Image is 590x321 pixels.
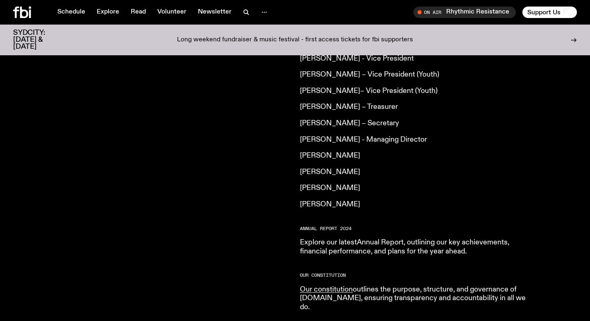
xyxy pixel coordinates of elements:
a: Annual Report [357,239,404,246]
p: [PERSON_NAME] [300,184,536,193]
p: [PERSON_NAME] [300,200,536,209]
p: [PERSON_NAME] - Managing Director [300,136,536,145]
p: [PERSON_NAME] – Vice President (Youth) [300,70,536,79]
p: outlines the purpose, structure, and governance of [DOMAIN_NAME], ensuring transparency and accou... [300,285,536,312]
a: Schedule [52,7,90,18]
a: Explore [92,7,124,18]
p: Long weekend fundraiser & music festival - first access tickets for fbi supporters [177,36,413,44]
p: Explore our latest , outlining our key achievements, financial performance, and plans for the yea... [300,238,536,256]
a: Our constitution [300,286,353,293]
span: Support Us [527,9,560,16]
p: [PERSON_NAME] – Secretary [300,119,536,128]
p: [PERSON_NAME] - Vice President [300,54,536,63]
a: Newsletter [193,7,236,18]
a: Volunteer [152,7,191,18]
h2: Our Constitution [300,273,536,278]
h3: SYDCITY: [DATE] & [DATE] [13,29,66,50]
button: On AirRhythmic Resistance [413,7,516,18]
p: [PERSON_NAME] [300,151,536,160]
p: [PERSON_NAME] – Treasurer [300,103,536,112]
a: Read [126,7,151,18]
button: Support Us [522,7,577,18]
p: [PERSON_NAME]– Vice President (Youth) [300,87,536,96]
h2: Annual report 2024 [300,226,536,231]
p: [PERSON_NAME] [300,168,536,177]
